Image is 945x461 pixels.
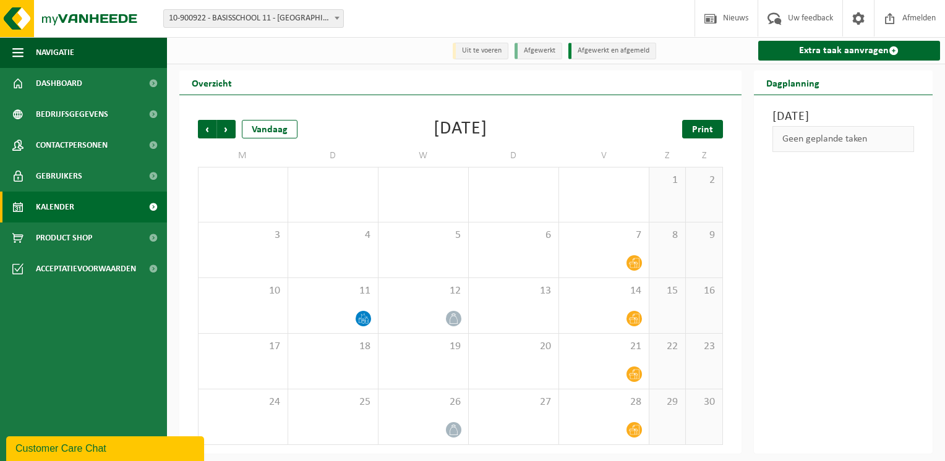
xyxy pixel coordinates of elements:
[692,229,716,242] span: 9
[475,395,552,409] span: 27
[656,174,679,187] span: 1
[568,43,656,59] li: Afgewerkt en afgemeld
[217,120,236,138] span: Volgende
[565,229,643,242] span: 7
[475,284,552,298] span: 13
[36,37,74,68] span: Navigatie
[36,253,136,284] span: Acceptatievoorwaarden
[656,284,679,298] span: 15
[242,120,297,138] div: Vandaag
[205,229,281,242] span: 3
[36,68,82,99] span: Dashboard
[36,192,74,222] span: Kalender
[754,70,832,95] h2: Dagplanning
[385,284,462,298] span: 12
[772,108,915,126] h3: [DATE]
[385,229,462,242] span: 5
[656,229,679,242] span: 8
[378,145,469,167] td: W
[36,99,108,130] span: Bedrijfsgegevens
[179,70,244,95] h2: Overzicht
[164,10,343,27] span: 10-900922 - BASISSCHOOL 11 - MARIAKERKE
[469,145,559,167] td: D
[36,161,82,192] span: Gebruikers
[649,145,686,167] td: Z
[692,174,716,187] span: 2
[198,120,216,138] span: Vorige
[559,145,649,167] td: V
[475,340,552,353] span: 20
[294,395,372,409] span: 25
[692,125,713,135] span: Print
[385,395,462,409] span: 26
[692,284,716,298] span: 16
[294,340,372,353] span: 18
[36,130,108,161] span: Contactpersonen
[205,340,281,353] span: 17
[6,434,207,461] iframe: chat widget
[565,284,643,298] span: 14
[682,120,723,138] a: Print
[163,9,344,28] span: 10-900922 - BASISSCHOOL 11 - MARIAKERKE
[686,145,722,167] td: Z
[772,126,915,152] div: Geen geplande taken
[565,395,643,409] span: 28
[453,43,508,59] li: Uit te voeren
[36,222,92,253] span: Product Shop
[758,41,941,61] a: Extra taak aanvragen
[294,229,372,242] span: 4
[656,340,679,353] span: 22
[205,284,281,298] span: 10
[288,145,378,167] td: D
[656,395,679,409] span: 29
[434,120,487,138] div: [DATE]
[692,395,716,409] span: 30
[385,340,462,353] span: 19
[515,43,562,59] li: Afgewerkt
[294,284,372,298] span: 11
[475,229,552,242] span: 6
[565,340,643,353] span: 21
[198,145,288,167] td: M
[692,340,716,353] span: 23
[205,395,281,409] span: 24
